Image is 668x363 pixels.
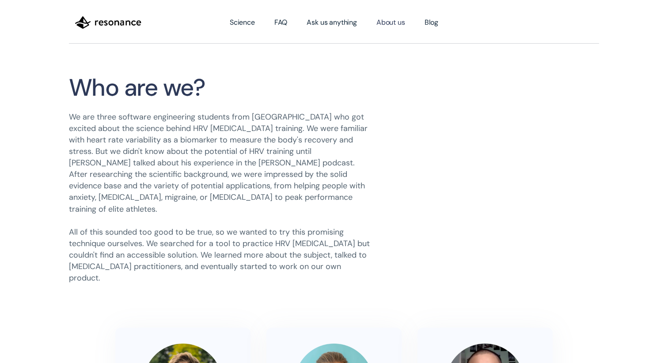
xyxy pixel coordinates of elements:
[265,10,297,35] a: FAQ
[69,75,356,101] h1: Who are we?
[415,10,448,35] a: Blog
[367,10,415,35] a: About us
[69,9,148,36] a: home
[220,10,265,35] a: Science
[297,10,367,35] a: Ask us anything
[69,111,374,284] div: We are three software engineering students from [GEOGRAPHIC_DATA] who got excited about the scien...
